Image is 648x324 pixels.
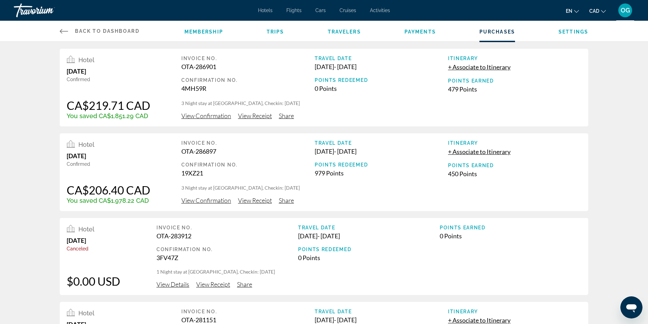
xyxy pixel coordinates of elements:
[196,280,230,288] span: View Receipt
[181,77,315,83] div: Confirmation No.
[298,247,440,252] div: Points Redeemed
[181,162,315,168] div: Confirmation No.
[181,56,315,61] div: Invoice No.
[448,56,581,61] div: Itinerary
[448,78,581,84] div: Points Earned
[181,197,231,204] span: View Confirmation
[181,112,231,120] span: View Confirmation
[448,147,511,156] button: + Associate to Itinerary
[315,63,448,70] div: [DATE] - [DATE]
[67,197,150,204] div: You saved CA$1,978.22 CAD
[238,197,272,204] span: View Receipt
[67,98,150,112] div: CA$219.71 CAD
[67,112,150,120] div: You saved CA$1,851.29 CAD
[479,29,515,35] a: Purchases
[67,183,150,197] div: CA$206.40 CAD
[181,316,315,324] div: OTA-281151
[621,7,630,14] span: OG
[267,29,284,35] a: Trips
[616,3,634,18] button: User Menu
[67,161,150,167] div: Confirmed
[67,152,150,160] div: [DATE]
[279,112,294,120] span: Share
[440,232,581,240] div: 0 Points
[404,29,436,35] a: Payments
[258,8,273,13] a: Hotels
[237,280,252,288] span: Share
[315,316,448,324] div: [DATE] - [DATE]
[67,77,150,82] div: Confirmed
[315,140,448,146] div: Travel Date
[448,85,581,93] div: 479 Points
[78,141,94,148] span: Hotel
[340,8,356,13] a: Cruises
[315,77,448,83] div: Points Redeemed
[448,170,581,178] div: 450 Points
[156,280,189,288] span: View Details
[181,184,581,191] p: 3 Night stay at [GEOGRAPHIC_DATA], Checkin: [DATE]
[156,254,298,261] div: 3FV47Z
[181,100,581,107] p: 3 Night stay at [GEOGRAPHIC_DATA], Checkin: [DATE]
[448,163,581,168] div: Points Earned
[156,232,298,240] div: OTA-283912
[181,169,315,177] div: 19XZ21
[75,28,140,34] span: Back to Dashboard
[238,112,272,120] span: View Receipt
[286,8,302,13] a: Flights
[78,56,94,64] span: Hotel
[156,268,581,275] p: 1 Night stay at [GEOGRAPHIC_DATA], Checkin: [DATE]
[589,8,599,14] span: CAD
[315,85,448,92] div: 0 Points
[620,296,642,318] iframe: Button to launch messaging window
[448,148,511,155] span: + Associate to Itinerary
[78,226,94,233] span: Hotel
[156,225,298,230] div: Invoice No.
[589,6,606,16] button: Change currency
[315,169,448,177] div: 979 Points
[298,225,440,230] div: Travel Date
[60,21,140,41] a: Back to Dashboard
[67,274,125,288] div: $0.00 USD
[315,309,448,314] div: Travel Date
[566,8,572,14] span: en
[440,225,581,230] div: Points Earned
[315,8,326,13] a: Cars
[370,8,390,13] a: Activities
[448,63,511,71] button: + Associate to Itinerary
[14,1,83,19] a: Travorium
[184,29,223,35] a: Membership
[328,29,361,35] a: Travelers
[298,232,440,240] div: [DATE] - [DATE]
[298,254,440,261] div: 0 Points
[67,246,125,251] div: Canceled
[279,197,294,204] span: Share
[67,67,150,75] div: [DATE]
[315,162,448,168] div: Points Redeemed
[181,147,315,155] div: OTA-286897
[181,85,315,92] div: 4MH59R
[181,309,315,314] div: Invoice No.
[78,309,94,317] span: Hotel
[448,140,581,146] div: Itinerary
[448,309,581,314] div: Itinerary
[67,237,125,244] div: [DATE]
[315,147,448,155] div: [DATE] - [DATE]
[566,6,579,16] button: Change language
[315,56,448,61] div: Travel Date
[181,140,315,146] div: Invoice No.
[156,247,298,252] div: Confirmation No.
[559,29,588,35] a: Settings
[181,63,315,70] div: OTA-286901
[448,316,511,324] span: + Associate to Itinerary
